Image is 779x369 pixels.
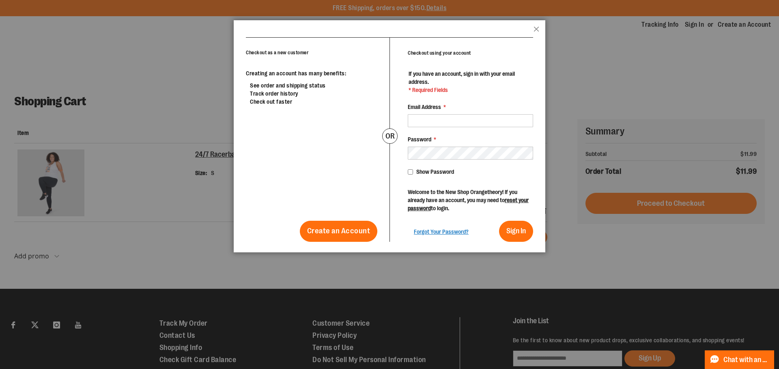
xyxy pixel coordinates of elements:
[408,136,431,143] span: Password
[409,86,532,94] span: * Required Fields
[250,98,377,106] li: Check out faster
[499,221,533,242] button: Sign In
[246,69,377,77] p: Creating an account has many benefits:
[250,90,377,98] li: Track order history
[416,169,454,175] span: Show Password
[408,104,441,110] span: Email Address
[414,228,469,236] a: Forgot Your Password?
[409,70,515,85] span: If you have an account, sign in with your email address.
[246,50,308,55] strong: Checkout as a new customer
[705,350,775,369] button: Chat with an Expert
[408,188,533,212] p: Welcome to the New Shop Orangetheory! If you already have an account, you may need to to login.
[250,81,377,90] li: See order and shipping status
[300,221,378,242] a: Create an Account
[723,356,769,364] span: Chat with an Expert
[506,227,526,235] span: Sign In
[382,128,398,144] div: or
[414,228,469,235] span: Forgot Your Password?
[408,197,529,211] a: reset your password
[408,50,471,56] strong: Checkout using your account
[307,226,370,235] span: Create an Account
